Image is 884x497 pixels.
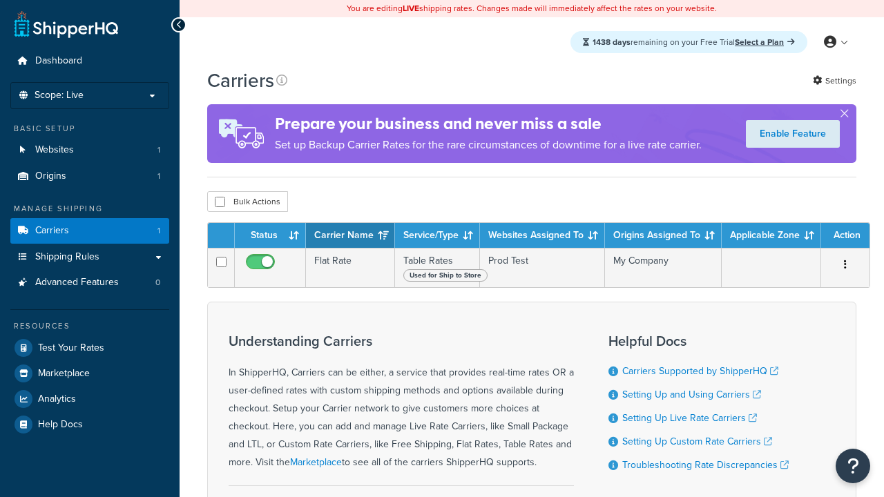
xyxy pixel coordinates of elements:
a: Troubleshooting Rate Discrepancies [622,458,789,472]
div: Resources [10,320,169,332]
div: In ShipperHQ, Carriers can be either, a service that provides real-time rates OR a user-defined r... [229,333,574,471]
a: Test Your Rates [10,335,169,360]
li: Origins [10,164,169,189]
span: Test Your Rates [38,342,104,354]
span: 0 [155,277,160,289]
a: Origins 1 [10,164,169,189]
th: Applicable Zone: activate to sort column ascending [722,223,821,248]
a: Setting Up Custom Rate Carriers [622,434,772,449]
h4: Prepare your business and never miss a sale [275,113,702,135]
li: Advanced Features [10,270,169,295]
a: Dashboard [10,48,169,74]
a: Shipping Rules [10,244,169,270]
b: LIVE [403,2,419,14]
div: Basic Setup [10,123,169,135]
span: Shipping Rules [35,251,99,263]
button: Open Resource Center [836,449,870,483]
h3: Helpful Docs [608,333,789,349]
a: Advanced Features 0 [10,270,169,295]
td: Prod Test [480,248,605,287]
a: Setting Up Live Rate Carriers [622,411,757,425]
span: Dashboard [35,55,82,67]
strong: 1438 days [593,36,631,48]
span: Analytics [38,393,76,405]
th: Status: activate to sort column ascending [235,223,306,248]
a: Carriers 1 [10,218,169,244]
span: Websites [35,144,74,156]
th: Action [821,223,869,248]
span: Marketplace [38,368,90,380]
li: Carriers [10,218,169,244]
span: Advanced Features [35,277,119,289]
a: Help Docs [10,412,169,437]
td: My Company [605,248,722,287]
h1: Carriers [207,67,274,94]
span: Carriers [35,225,69,237]
button: Bulk Actions [207,191,288,212]
th: Carrier Name: activate to sort column ascending [306,223,395,248]
th: Origins Assigned To: activate to sort column ascending [605,223,722,248]
p: Set up Backup Carrier Rates for the rare circumstances of downtime for a live rate carrier. [275,135,702,155]
img: ad-rules-rateshop-fe6ec290ccb7230408bd80ed9643f0289d75e0ffd9eb532fc0e269fcd187b520.png [207,104,275,163]
span: Used for Ship to Store [403,269,488,282]
span: 1 [157,144,160,156]
span: Scope: Live [35,90,84,101]
th: Websites Assigned To: activate to sort column ascending [480,223,605,248]
a: Settings [813,71,856,90]
span: 1 [157,225,160,237]
div: Manage Shipping [10,203,169,215]
li: Websites [10,137,169,163]
a: Marketplace [290,455,342,469]
a: Carriers Supported by ShipperHQ [622,364,778,378]
a: Analytics [10,387,169,411]
td: Table Rates [395,248,480,287]
div: remaining on your Free Trial [570,31,807,53]
td: Flat Rate [306,248,395,287]
a: ShipperHQ Home [15,10,118,38]
h3: Understanding Carriers [229,333,574,349]
a: Select a Plan [735,36,795,48]
span: Help Docs [38,419,83,431]
a: Enable Feature [746,120,840,148]
th: Service/Type: activate to sort column ascending [395,223,480,248]
a: Websites 1 [10,137,169,163]
a: Marketplace [10,361,169,386]
a: Setting Up and Using Carriers [622,387,761,402]
span: Origins [35,170,66,182]
span: 1 [157,170,160,182]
